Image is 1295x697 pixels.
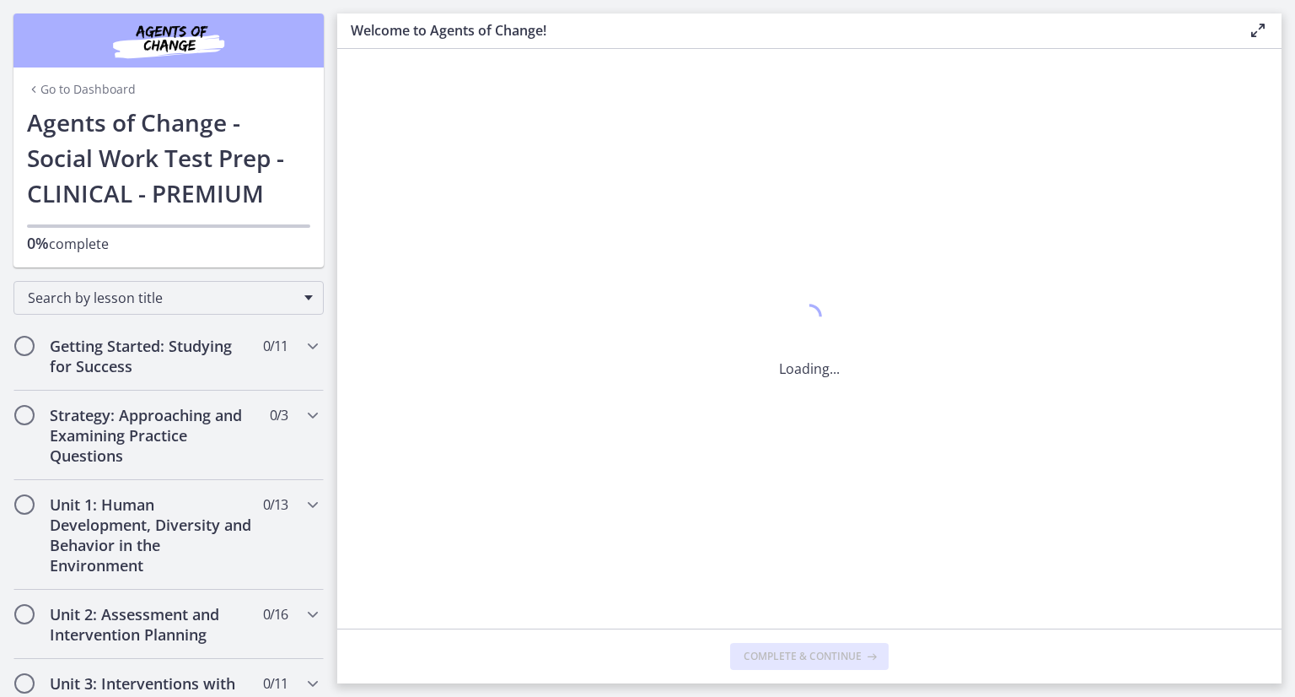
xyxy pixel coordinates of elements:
h2: Unit 1: Human Development, Diversity and Behavior in the Environment [50,494,255,575]
div: Search by lesson title [13,281,324,315]
p: Loading... [779,359,840,379]
h2: Unit 2: Assessment and Intervention Planning [50,604,255,645]
span: Search by lesson title [28,289,296,307]
h2: Getting Started: Studying for Success [50,336,255,376]
span: 0 / 3 [270,405,287,425]
span: 0 / 13 [263,494,287,515]
h2: Strategy: Approaching and Examining Practice Questions [50,405,255,466]
span: 0% [27,233,49,253]
span: Complete & continue [744,650,862,663]
p: complete [27,233,310,254]
img: Agents of Change [67,20,270,61]
button: Complete & continue [730,643,889,670]
h3: Welcome to Agents of Change! [351,20,1221,41]
span: 0 / 11 [263,673,287,694]
div: 1 [779,300,840,338]
a: Go to Dashboard [27,81,136,98]
h1: Agents of Change - Social Work Test Prep - CLINICAL - PREMIUM [27,105,310,211]
span: 0 / 11 [263,336,287,356]
span: 0 / 16 [263,604,287,624]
